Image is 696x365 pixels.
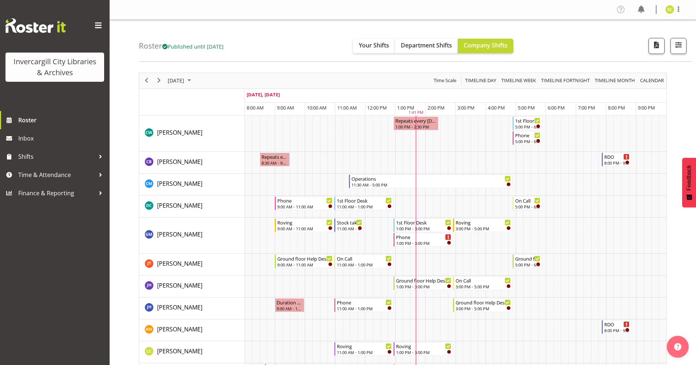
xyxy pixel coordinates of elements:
span: Department Shifts [401,41,452,49]
img: samuel-carter11687.jpg [665,5,674,14]
div: Donald Cunningham"s event - On Call Begin From Friday, October 10, 2025 at 5:00:00 PM GMT+13:00 E... [513,196,542,210]
div: Gabriel McKay Smith"s event - Phone Begin From Friday, October 10, 2025 at 1:00:00 PM GMT+13:00 E... [393,233,453,247]
div: October 10, 2025 [165,73,195,88]
div: 1st Floor Desk [337,197,392,204]
button: Feedback - Show survey [682,158,696,207]
button: October 2025 [167,76,194,85]
div: On Call [337,255,392,262]
span: Finance & Reporting [18,188,95,199]
div: Invercargill City Libraries & Archives [13,56,97,78]
img: help-xxl-2.png [674,343,681,350]
div: 11:00 AM - 1:00 PM [337,349,392,355]
div: Ground floor Help Desk [456,299,511,306]
div: next period [153,73,165,88]
button: Fortnight [540,76,591,85]
td: Donald Cunningham resource [139,196,245,218]
span: Feedback [686,165,692,191]
div: Glen Tomlinson"s event - Ground floor Help Desk Begin From Friday, October 10, 2025 at 5:00:00 PM... [513,254,542,268]
div: Jillian Hunter"s event - Duration 1 hours - Jillian Hunter Begin From Friday, October 10, 2025 at... [275,298,304,312]
div: Donald Cunningham"s event - 1st Floor Desk Begin From Friday, October 10, 2025 at 11:00:00 AM GMT... [334,196,394,210]
span: 10:00 AM [307,104,327,111]
a: [PERSON_NAME] [157,303,202,312]
div: 1st Floor Desk [396,219,451,226]
div: Repeats every [DATE] - [PERSON_NAME] [395,117,436,124]
div: 1:41 PM [408,109,423,116]
span: 6:00 PM [548,104,565,111]
span: [PERSON_NAME] [157,281,202,289]
span: 4:00 PM [488,104,505,111]
div: Gabriel McKay Smith"s event - Roving Begin From Friday, October 10, 2025 at 9:00:00 AM GMT+13:00 ... [275,218,334,232]
div: 1:00 PM - 3:00 PM [396,284,451,289]
span: 12:00 PM [367,104,387,111]
div: Jill Harpur"s event - Ground floor Help Desk Begin From Friday, October 10, 2025 at 1:00:00 PM GM... [393,276,453,290]
div: RDO [604,153,630,160]
span: 8:00 AM [247,104,264,111]
div: previous period [140,73,153,88]
div: Glen Tomlinson"s event - On Call Begin From Friday, October 10, 2025 at 11:00:00 AM GMT+13:00 End... [334,254,394,268]
span: [DATE], [DATE] [247,91,280,98]
span: 5:00 PM [518,104,535,111]
div: 5:00 PM - 6:00 PM [515,138,540,144]
div: Cindy Mulrooney"s event - Operations Begin From Friday, October 10, 2025 at 11:30:00 AM GMT+13:00... [349,174,513,188]
div: Linda Cooper"s event - Roving Begin From Friday, October 10, 2025 at 11:00:00 AM GMT+13:00 Ends A... [334,342,394,356]
span: [PERSON_NAME] [157,303,202,311]
span: Roster [18,115,106,126]
span: [PERSON_NAME] [157,230,202,238]
span: Time Scale [433,76,457,85]
div: 1:00 PM - 2:30 PM [395,124,436,130]
div: Gabriel McKay Smith"s event - Roving Begin From Friday, October 10, 2025 at 3:00:00 PM GMT+13:00 ... [453,218,513,232]
div: Gabriel McKay Smith"s event - 1st Floor Desk Begin From Friday, October 10, 2025 at 1:00:00 PM GM... [393,218,453,232]
div: Phone [277,197,332,204]
div: Donald Cunningham"s event - Phone Begin From Friday, October 10, 2025 at 9:00:00 AM GMT+13:00 End... [275,196,334,210]
div: Jillian Hunter"s event - Phone Begin From Friday, October 10, 2025 at 11:00:00 AM GMT+13:00 Ends ... [334,298,394,312]
a: [PERSON_NAME] [157,157,202,166]
span: [PERSON_NAME] [157,201,202,210]
div: Roving [277,219,332,226]
div: Jillian Hunter"s event - Ground floor Help Desk Begin From Friday, October 10, 2025 at 3:00:00 PM... [453,298,513,312]
span: Timeline Fortnight [540,76,590,85]
button: Timeline Day [464,76,498,85]
div: 8:00 PM - 9:00 PM [604,160,630,166]
div: Chris Broad"s event - RDO Begin From Friday, October 10, 2025 at 8:00:00 PM GMT+13:00 Ends At Fri... [602,153,631,166]
button: Company Shifts [458,39,513,53]
span: [PERSON_NAME] [157,325,202,333]
div: Catherine Wilson"s event - Repeats every friday - Catherine Wilson Begin From Friday, October 10,... [393,116,438,130]
span: [PERSON_NAME] [157,128,202,137]
div: Jill Harpur"s event - On Call Begin From Friday, October 10, 2025 at 3:00:00 PM GMT+13:00 Ends At... [453,276,513,290]
span: [PERSON_NAME] [157,347,202,355]
div: 11:00 AM - 1:00 PM [337,262,392,268]
span: 1:00 PM [397,104,414,111]
td: Jill Harpur resource [139,276,245,297]
a: [PERSON_NAME] [157,179,202,188]
a: [PERSON_NAME] [157,259,202,268]
span: calendar [639,76,665,85]
div: Catherine Wilson"s event - 1st Floor Desk Begin From Friday, October 10, 2025 at 5:00:00 PM GMT+1... [513,116,542,130]
div: 5:00 PM - 6:00 PM [515,124,540,130]
div: 1st Floor Desk [515,117,540,124]
div: Repeats every [DATE] - [PERSON_NAME] [262,153,288,160]
td: Kaela Harley resource [139,319,245,341]
div: 9:00 AM - 11:00 AM [277,226,332,231]
span: 8:00 PM [608,104,625,111]
td: Linda Cooper resource [139,341,245,363]
div: 3:00 PM - 5:00 PM [456,306,511,311]
span: [PERSON_NAME] [157,180,202,188]
div: 8:00 PM - 9:00 PM [604,327,630,333]
div: 11:30 AM - 5:00 PM [351,182,511,188]
div: Duration 1 hours - [PERSON_NAME] [277,299,303,306]
div: RDO [604,320,630,328]
div: Ground floor Help Desk [396,277,451,284]
td: Chris Broad resource [139,152,245,174]
div: Roving [396,342,451,350]
div: 1:00 PM - 3:00 PM [396,349,451,355]
div: 11:00 AM - 12:00 PM [337,226,362,231]
button: Time Scale [433,76,458,85]
span: Shifts [18,151,95,162]
span: Published until [DATE] [162,43,224,50]
span: Timeline Day [464,76,497,85]
div: 1:00 PM - 3:00 PM [396,240,451,246]
div: Gabriel McKay Smith"s event - Stock taking Begin From Friday, October 10, 2025 at 11:00:00 AM GMT... [334,218,364,232]
img: Rosterit website logo [5,18,66,33]
div: 11:00 AM - 1:00 PM [337,306,392,311]
div: Phone [396,233,451,241]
